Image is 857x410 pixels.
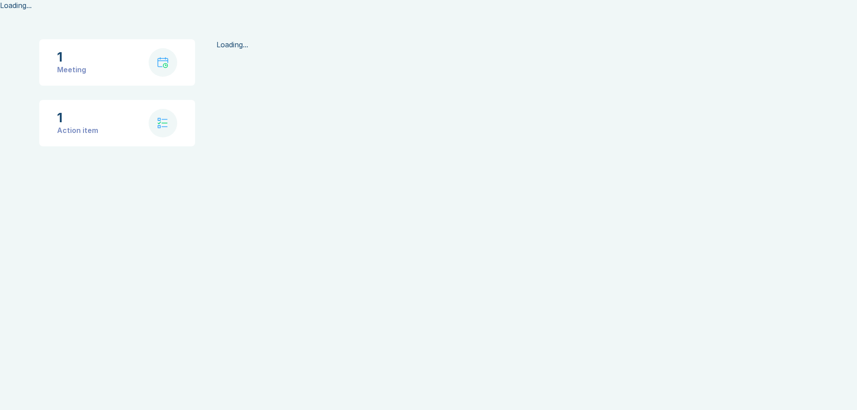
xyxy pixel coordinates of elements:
img: check-list.svg [158,118,168,128]
img: calendar-with-clock.svg [157,57,168,68]
div: Meeting [57,64,86,75]
div: 1 [57,50,86,64]
div: Action item [57,125,98,136]
div: 1 [57,111,98,125]
div: Loading... [216,39,818,50]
